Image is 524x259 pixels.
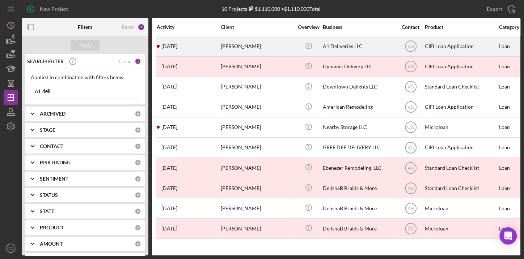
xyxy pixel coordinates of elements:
[479,2,520,16] button: Export
[27,59,64,64] b: SEARCH FILTER
[122,24,134,30] div: Reset
[407,85,414,90] text: VG
[161,226,177,232] time: 2022-10-11 13:07
[323,199,395,218] div: DelishaB Braids & More
[221,37,293,56] div: [PERSON_NAME]
[221,118,293,137] div: [PERSON_NAME]
[135,143,141,150] div: 0
[295,24,322,30] div: Overview
[407,206,414,211] text: AH
[407,226,414,231] text: CC
[221,24,293,30] div: Client
[425,158,497,177] div: Standard Loan Checklist
[425,98,497,117] div: CIFI Loan Application
[135,58,141,65] div: 1
[323,178,395,198] div: DelishaB Braids & More
[221,138,293,157] div: [PERSON_NAME]
[40,208,54,214] b: STATE
[119,59,131,64] div: Clear
[323,219,395,238] div: DelishaB Braids & More
[407,145,414,150] text: AH
[161,64,177,69] time: 2024-12-04 21:33
[161,144,177,150] time: 2023-08-13 17:06
[40,176,68,182] b: SENTIMENT
[40,192,58,198] b: STATUS
[425,37,497,56] div: CIFI Loan Application
[425,219,497,238] div: Microloan
[161,124,177,130] time: 2023-11-15 03:49
[135,224,141,231] div: 0
[138,23,145,31] div: 1
[323,37,395,56] div: A1 Deliveries LLC
[425,24,497,30] div: Product
[79,40,92,51] div: Apply
[221,199,293,218] div: [PERSON_NAME]
[323,57,395,76] div: Dynamic Delivery LLC
[22,2,75,16] button: New Project
[323,24,395,30] div: Business
[40,241,63,247] b: AMOUNT
[161,206,177,211] time: 2023-04-18 13:42
[425,77,497,96] div: Standard Loan Checklist
[221,178,293,198] div: [PERSON_NAME]
[161,84,177,90] time: 2024-10-15 14:38
[40,111,65,117] b: ARCHIVED
[487,2,502,16] div: Export
[407,125,415,130] text: CW
[425,138,497,157] div: CIFI Loan Application
[407,186,414,191] text: AH
[135,127,141,133] div: 0
[247,6,280,12] div: $1,110,000
[78,24,92,30] b: Filters
[323,77,395,96] div: Downtown Delights LLC
[40,127,55,133] b: STAGE
[323,98,395,117] div: American Remodeling
[40,2,68,16] div: New Project
[425,118,497,137] div: Microloan
[161,185,177,191] time: 2023-05-03 14:14
[221,57,293,76] div: [PERSON_NAME]
[425,199,497,218] div: Microloan
[221,219,293,238] div: [PERSON_NAME]
[40,225,64,230] b: PRODUCT
[161,165,177,171] time: 2023-06-22 04:45
[323,138,395,157] div: GREE DEE DELIVERY LLC
[221,158,293,177] div: [PERSON_NAME]
[40,160,71,165] b: RISK RATING
[323,158,395,177] div: Ebenezer Remodeling, LLC
[157,24,220,30] div: Activity
[135,208,141,215] div: 0
[407,165,414,170] text: AH
[221,6,321,12] div: 10 Projects • $1,110,000 Total
[135,111,141,117] div: 0
[425,178,497,198] div: Standard Loan Checklist
[71,40,100,51] button: Apply
[407,105,414,110] text: VG
[135,192,141,198] div: 0
[221,77,293,96] div: [PERSON_NAME]
[323,118,395,137] div: Nearby Storage LLC
[407,64,414,69] text: VG
[135,241,141,247] div: 0
[407,44,414,49] text: VG
[161,104,177,110] time: 2024-08-01 16:25
[8,246,13,250] text: VG
[161,43,177,49] time: 2025-05-21 15:01
[499,227,517,245] div: Open Intercom Messenger
[221,98,293,117] div: [PERSON_NAME]
[135,159,141,166] div: 0
[40,143,63,149] b: CONTACT
[425,57,497,76] div: CIFI Loan Application
[135,176,141,182] div: 0
[31,74,139,80] div: Applied in combination with filters below
[4,241,18,255] button: VG
[397,24,424,30] div: Contact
